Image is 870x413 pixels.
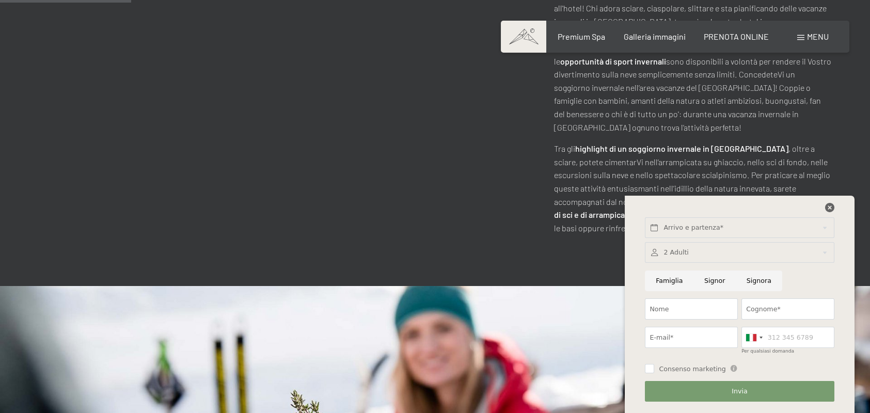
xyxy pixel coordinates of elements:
a: Premium Spa [558,31,605,41]
div: Italy (Italia): +39 [742,327,766,347]
input: 312 345 6789 [741,327,834,348]
span: Menu [807,31,829,41]
span: Invia [732,387,747,396]
a: Galleria immagini [624,31,686,41]
strong: highlight di un soggiorno invernale in [GEOGRAPHIC_DATA] [575,144,788,153]
strong: opportunità di sport invernali [560,56,666,66]
button: Invia [645,381,834,402]
label: Per qualsiasi domanda [741,348,794,354]
p: Tra gli , oltre a sciare, potete cimentarVi nell’arrampicata su ghiaccio, nello sci di fondo, nel... [554,142,831,234]
a: PRENOTA ONLINE [704,31,769,41]
span: Consenso marketing [659,364,725,374]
